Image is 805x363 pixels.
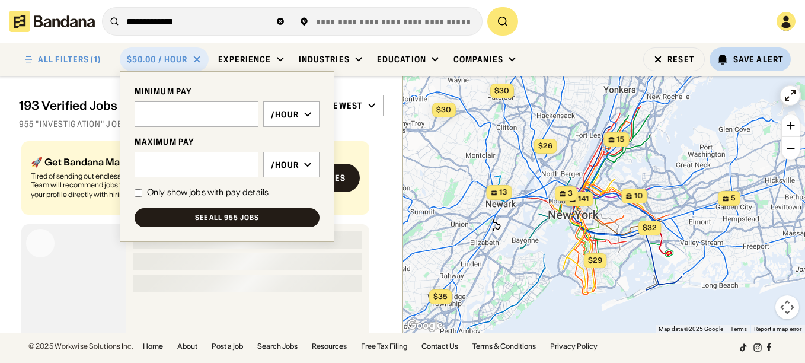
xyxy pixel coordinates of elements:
div: Industries [299,54,350,65]
a: About [177,343,197,350]
a: Terms (opens in new tab) [730,326,747,332]
div: Only show jobs with pay details [147,187,269,199]
span: $32 [642,223,656,232]
a: Report a map error [754,326,801,332]
div: ALL FILTERS (1) [38,55,101,63]
span: 3 [568,189,573,199]
div: Companies [453,54,503,65]
a: Resources [312,343,347,350]
div: 193 Verified Jobs [19,98,233,113]
span: $26 [538,141,552,150]
div: MINIMUM PAY [135,86,320,97]
div: /hour [271,160,299,170]
div: Save Alert [733,54,784,65]
div: © 2025 Workwise Solutions Inc. [28,343,133,350]
span: 10 [634,191,643,201]
div: Tired of sending out endless job applications? Bandana Match Team will recommend jobs tailored to... [31,171,244,199]
span: $30 [494,86,509,95]
button: Map camera controls [775,295,799,319]
input: Only show jobs with pay details [135,189,142,197]
div: See all 955 jobs [195,214,259,221]
span: 15 [616,135,624,145]
span: 13 [499,187,507,198]
span: $35 [433,292,447,301]
div: Experience [218,54,271,65]
span: $29 [587,256,602,265]
span: 141 [578,194,589,204]
img: Google [405,318,445,333]
div: MAXIMUM PAY [135,136,320,147]
a: Open this area in Google Maps (opens a new window) [405,318,445,333]
span: 5 [731,193,736,203]
div: Newest [327,100,363,111]
span: $30 [436,105,451,114]
img: Bandana logotype [9,11,95,32]
a: Post a job [212,343,243,350]
span: Map data ©2025 Google [659,326,723,332]
div: $50.00 / hour [127,54,188,65]
div: 🚀 Get Bandana Matched (100% Free) [31,157,244,167]
div: grid [19,136,384,333]
a: Privacy Policy [550,343,598,350]
a: Free Tax Filing [361,343,407,350]
a: Home [143,343,163,350]
div: /hour [271,109,299,120]
div: Reset [667,55,695,63]
a: Search Jobs [257,343,298,350]
div: 955 "investigation" jobs on [DOMAIN_NAME] [19,119,384,129]
a: Terms & Conditions [472,343,536,350]
a: Contact Us [421,343,458,350]
div: Education [377,54,426,65]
